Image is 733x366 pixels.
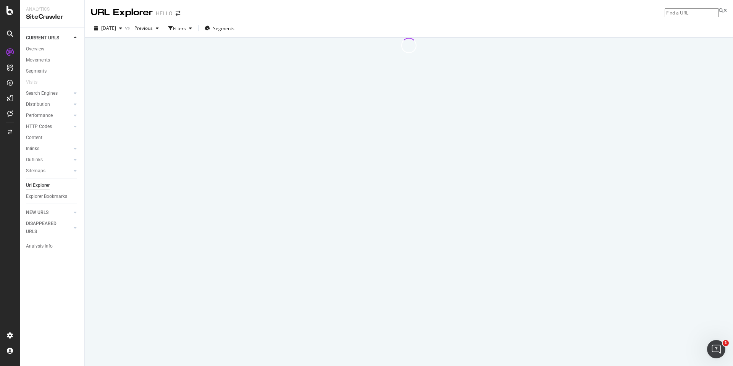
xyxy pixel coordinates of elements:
[173,25,186,32] div: Filters
[26,45,79,53] a: Overview
[26,145,71,153] a: Inlinks
[26,123,71,131] a: HTTP Codes
[101,25,116,31] span: 2025 Oct. 12th
[131,25,153,31] span: Previous
[26,181,79,189] a: Url Explorer
[26,13,78,21] div: SiteCrawler
[26,67,47,75] div: Segments
[26,181,50,189] div: Url Explorer
[26,193,67,201] div: Explorer Bookmarks
[665,8,719,17] input: Find a URL
[26,34,59,42] div: CURRENT URLS
[26,45,44,53] div: Overview
[26,167,45,175] div: Sitemaps
[723,340,729,346] span: 1
[202,22,237,34] button: Segments
[156,10,173,17] div: HELLO
[26,242,79,250] a: Analysis Info
[168,22,195,34] button: Filters
[26,220,65,236] div: DISAPPEARED URLS
[26,134,79,142] a: Content
[26,100,50,109] div: Distribution
[26,167,71,175] a: Sitemaps
[91,6,153,19] div: URL Explorer
[26,56,79,64] a: Movements
[26,67,79,75] a: Segments
[26,89,58,97] div: Search Engines
[26,100,71,109] a: Distribution
[26,156,71,164] a: Outlinks
[26,242,53,250] div: Analysis Info
[26,78,37,86] div: Visits
[26,220,71,236] a: DISAPPEARED URLS
[26,112,53,120] div: Performance
[707,340,725,358] iframe: Intercom live chat
[26,89,71,97] a: Search Engines
[131,22,162,34] button: Previous
[26,6,78,13] div: Analytics
[91,22,125,34] button: [DATE]
[26,209,71,217] a: NEW URLS
[26,134,42,142] div: Content
[26,123,52,131] div: HTTP Codes
[125,24,131,31] span: vs
[176,11,180,16] div: arrow-right-arrow-left
[26,56,50,64] div: Movements
[26,78,45,86] a: Visits
[26,209,48,217] div: NEW URLS
[26,156,43,164] div: Outlinks
[26,112,71,120] a: Performance
[26,193,79,201] a: Explorer Bookmarks
[26,34,71,42] a: CURRENT URLS
[26,145,39,153] div: Inlinks
[213,25,234,32] span: Segments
